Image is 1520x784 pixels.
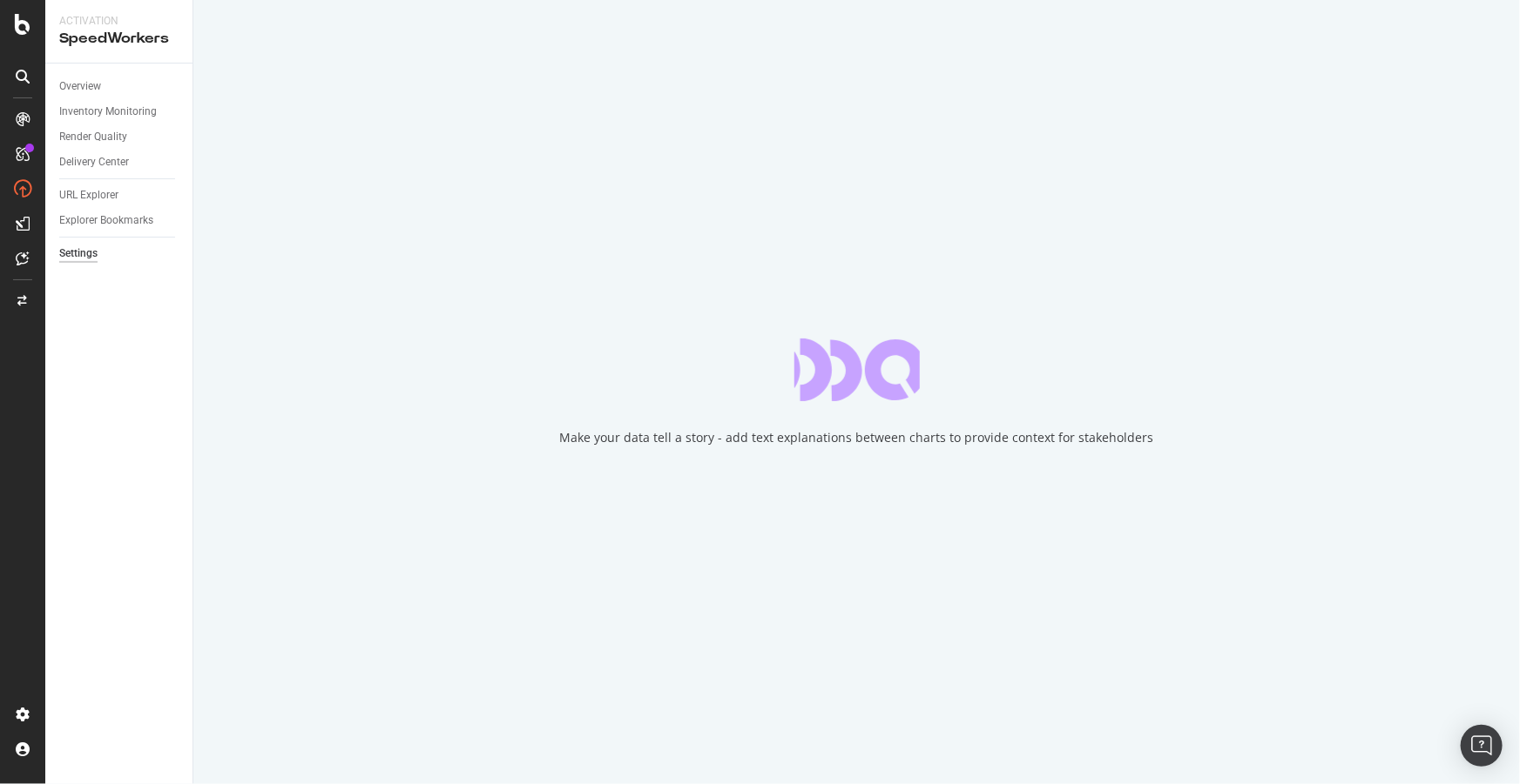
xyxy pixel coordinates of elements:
div: Make your data tell a story - add text explanations between charts to provide context for stakeho... [560,429,1154,446]
div: URL Explorer [59,186,118,204]
a: Explorer Bookmarks [59,211,180,230]
div: Inventory Monitoring [59,103,157,121]
a: Settings [59,245,180,263]
div: animation [794,338,920,401]
div: Overview [59,77,101,96]
a: Delivery Center [59,153,180,171]
div: Render Quality [59,128,127,146]
a: URL Explorer [59,186,180,204]
div: Activation [59,14,179,29]
div: Settings [59,245,98,263]
div: SpeedWorkers [59,29,179,49]
div: Open Intercom Messenger [1461,725,1503,767]
div: Delivery Center [59,153,129,171]
a: Overview [59,77,180,96]
div: Explorer Bookmarks [59,211,153,230]
a: Render Quality [59,128,180,146]
a: Inventory Monitoring [59,103,180,121]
